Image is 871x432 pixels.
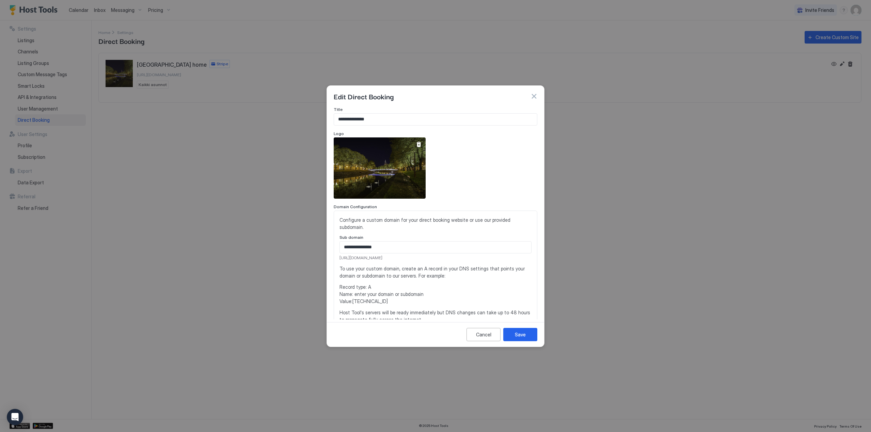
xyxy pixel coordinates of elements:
[503,328,537,341] button: Save
[334,137,426,199] div: View image
[476,331,491,338] div: Cancel
[339,309,532,323] span: Host Tool's servers will be ready immediately but DNS changes can take up to 48 hours to propagat...
[515,331,526,338] div: Save
[340,242,531,253] input: Input Field
[334,107,343,112] span: Title
[7,409,23,425] div: Open Intercom Messenger
[339,235,363,240] span: Sub domain
[339,216,532,231] span: Configure a custom domain for your direct booking website or use our provided subdomain.
[339,265,532,279] span: To use your custom domain, create an A record in your DNS settings that points your domain or sub...
[339,255,532,261] span: [URL][DOMAIN_NAME]
[334,114,537,125] input: Input Field
[339,283,532,305] span: Record type: A Name: enter your domain or subdomain Value: [TECHNICAL_ID]
[334,204,377,209] span: Domain Configuration
[334,131,344,136] span: Logo
[334,91,394,101] span: Edit Direct Booking
[466,328,501,341] button: Cancel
